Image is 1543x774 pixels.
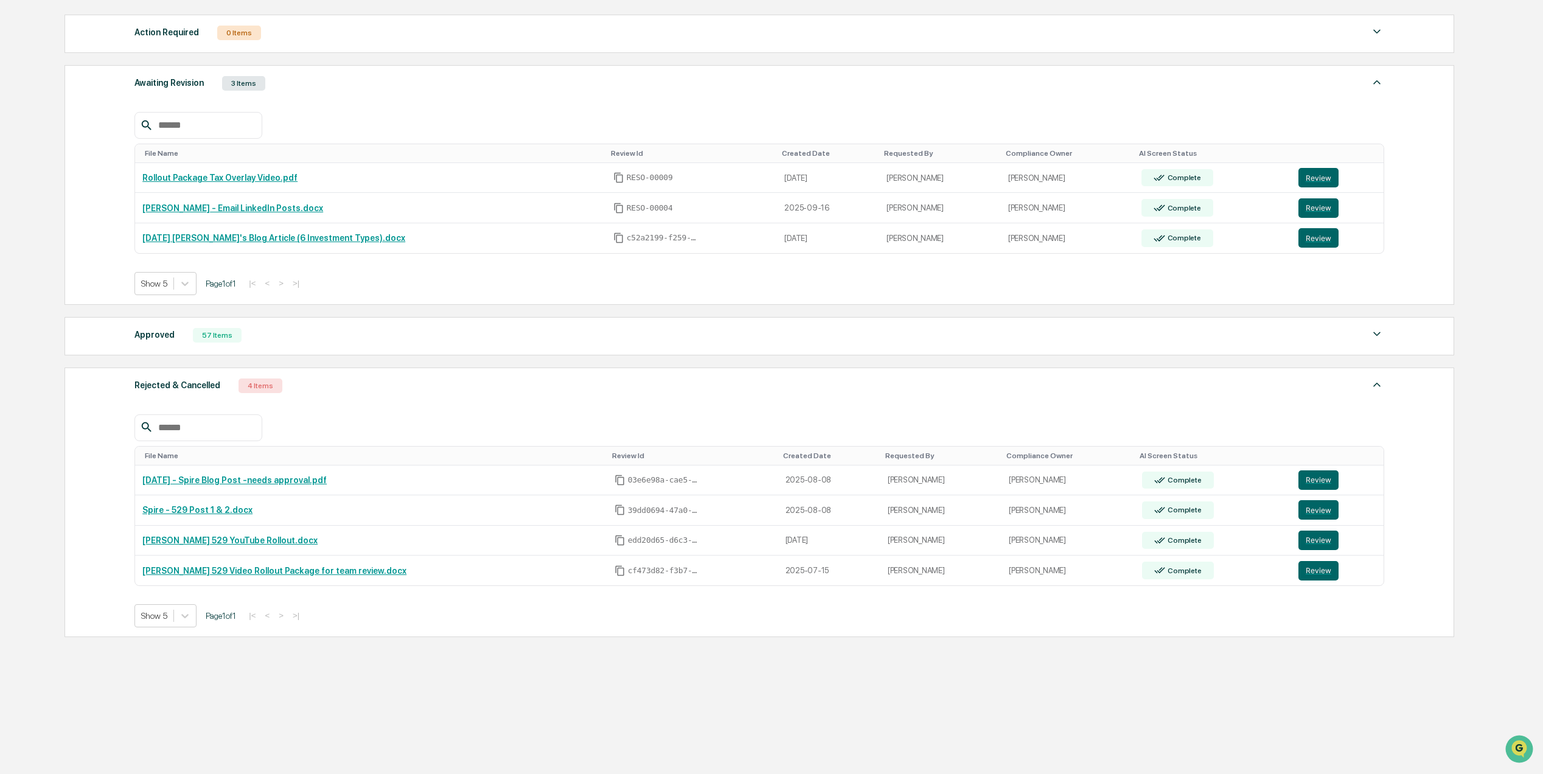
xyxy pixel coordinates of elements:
td: [PERSON_NAME] [880,465,1001,496]
div: Complete [1165,506,1201,514]
span: 39dd0694-47a0-4bd3-a71a-e329d8c91c4e [628,506,701,515]
button: >| [289,610,303,621]
a: Powered byPylon [86,206,147,216]
span: edd20d65-d6c3-4b6c-9bfc-d8a47faa7975 [628,535,701,545]
td: [PERSON_NAME] [880,495,1001,526]
span: Preclearance [24,154,78,166]
td: [DATE] [778,526,880,556]
div: Toggle SortBy [611,149,773,158]
span: RESO-00004 [627,203,673,213]
a: [PERSON_NAME] - Email LinkedIn Posts.docx [142,203,323,213]
span: Data Lookup [24,177,77,189]
span: Copy Id [613,232,624,243]
span: Attestations [100,154,151,166]
span: Copy Id [613,172,624,183]
div: 57 Items [193,328,242,343]
a: [DATE] [PERSON_NAME]'s Blog Article (6 Investment Types).docx [142,233,405,243]
td: 2025-08-08 [778,495,880,526]
div: Toggle SortBy [884,149,996,158]
img: caret [1370,377,1384,392]
img: caret [1370,75,1384,89]
span: Page 1 of 1 [206,611,236,621]
div: Toggle SortBy [783,451,876,460]
span: cf473d82-f3b7-4d3f-acf5-0fe08aa94e60 [628,566,701,576]
td: [PERSON_NAME] [1001,495,1134,526]
div: Complete [1165,173,1201,182]
button: Review [1298,228,1339,248]
a: 🔎Data Lookup [7,172,82,194]
div: Complete [1165,567,1201,575]
a: Review [1298,531,1376,550]
button: Review [1298,198,1339,218]
button: |< [245,610,259,621]
td: [PERSON_NAME] [1001,223,1134,253]
span: Page 1 of 1 [206,279,236,288]
a: 🖐️Preclearance [7,149,83,171]
div: Complete [1165,536,1201,545]
div: Toggle SortBy [1006,451,1129,460]
a: Review [1298,168,1377,187]
div: Complete [1165,204,1201,212]
button: Review [1298,470,1339,490]
button: Review [1298,561,1339,580]
td: 2025-09-16 [777,193,879,223]
a: Rollout Package Tax Overlay Video.pdf [142,173,298,183]
div: Toggle SortBy [1006,149,1129,158]
button: Start new chat [207,97,221,112]
div: Toggle SortBy [612,451,773,460]
td: [PERSON_NAME] [1001,193,1134,223]
td: [PERSON_NAME] [1001,163,1134,193]
button: > [275,610,287,621]
a: Review [1298,198,1377,218]
td: [PERSON_NAME] [1001,526,1134,556]
a: 🗄️Attestations [83,149,156,171]
td: 2025-08-08 [778,465,880,496]
div: Toggle SortBy [1140,451,1286,460]
a: Spire - 529 Post 1 & 2.docx [142,505,253,515]
a: Review [1298,228,1377,248]
button: Review [1298,500,1339,520]
span: Copy Id [615,504,625,515]
td: [PERSON_NAME] [880,556,1001,585]
a: [PERSON_NAME] 529 Video Rollout Package for team review.docx [142,566,406,576]
td: [PERSON_NAME] [1001,556,1134,585]
td: [PERSON_NAME] [879,193,1001,223]
td: [PERSON_NAME] [879,163,1001,193]
div: Toggle SortBy [1301,451,1379,460]
div: 🖐️ [12,155,22,165]
div: 🔎 [12,178,22,188]
div: 🗄️ [88,155,98,165]
div: Toggle SortBy [782,149,874,158]
div: Toggle SortBy [145,149,601,158]
div: Toggle SortBy [1301,149,1379,158]
div: 4 Items [239,378,282,393]
button: < [261,278,273,288]
span: Pylon [121,207,147,216]
img: caret [1370,24,1384,39]
td: [DATE] [777,163,879,193]
p: How can we help? [12,26,221,46]
div: Rejected & Cancelled [134,377,220,393]
span: Copy Id [615,565,625,576]
a: Review [1298,561,1376,580]
div: Start new chat [41,94,200,106]
span: c52a2199-f259-4024-90af-cc7cf416cdc1 [627,233,700,243]
button: < [261,610,273,621]
a: [PERSON_NAME] 529 YouTube Rollout.docx [142,535,318,545]
div: 0 Items [217,26,261,40]
div: Complete [1165,476,1201,484]
div: We're available if you need us! [41,106,154,116]
span: 03e6e98a-cae5-4f29-89c8-eb1beee07674 [628,475,701,485]
button: |< [245,278,259,288]
span: Copy Id [615,475,625,486]
a: Review [1298,470,1376,490]
div: Awaiting Revision [134,75,204,91]
div: Toggle SortBy [145,451,602,460]
td: 2025-07-15 [778,556,880,585]
button: Review [1298,531,1339,550]
div: Approved [134,327,175,343]
div: Complete [1165,234,1201,242]
div: 3 Items [222,76,265,91]
span: Copy Id [615,535,625,546]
